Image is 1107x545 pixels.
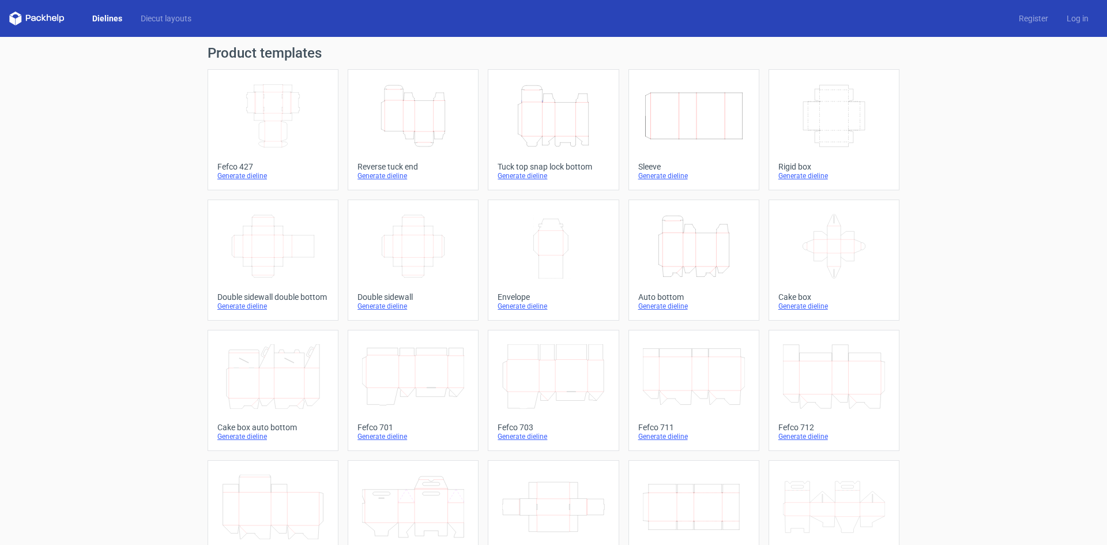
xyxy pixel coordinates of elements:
[208,330,338,451] a: Cake box auto bottomGenerate dieline
[217,162,329,171] div: Fefco 427
[769,200,899,321] a: Cake boxGenerate dieline
[357,423,469,432] div: Fefco 701
[638,171,750,181] div: Generate dieline
[217,423,329,432] div: Cake box auto bottom
[628,200,759,321] a: Auto bottomGenerate dieline
[778,423,890,432] div: Fefco 712
[357,162,469,171] div: Reverse tuck end
[638,162,750,171] div: Sleeve
[1010,13,1057,24] a: Register
[357,292,469,302] div: Double sidewall
[357,432,469,441] div: Generate dieline
[348,330,479,451] a: Fefco 701Generate dieline
[217,171,329,181] div: Generate dieline
[638,432,750,441] div: Generate dieline
[638,423,750,432] div: Fefco 711
[628,69,759,190] a: SleeveGenerate dieline
[488,69,619,190] a: Tuck top snap lock bottomGenerate dieline
[498,432,609,441] div: Generate dieline
[778,432,890,441] div: Generate dieline
[628,330,759,451] a: Fefco 711Generate dieline
[208,200,338,321] a: Double sidewall double bottomGenerate dieline
[488,200,619,321] a: EnvelopeGenerate dieline
[488,330,619,451] a: Fefco 703Generate dieline
[208,46,899,60] h1: Product templates
[769,69,899,190] a: Rigid boxGenerate dieline
[638,292,750,302] div: Auto bottom
[357,302,469,311] div: Generate dieline
[498,171,609,181] div: Generate dieline
[498,423,609,432] div: Fefco 703
[217,432,329,441] div: Generate dieline
[1057,13,1098,24] a: Log in
[638,302,750,311] div: Generate dieline
[348,69,479,190] a: Reverse tuck endGenerate dieline
[131,13,201,24] a: Diecut layouts
[498,162,609,171] div: Tuck top snap lock bottom
[778,302,890,311] div: Generate dieline
[769,330,899,451] a: Fefco 712Generate dieline
[217,292,329,302] div: Double sidewall double bottom
[498,302,609,311] div: Generate dieline
[208,69,338,190] a: Fefco 427Generate dieline
[217,302,329,311] div: Generate dieline
[357,171,469,181] div: Generate dieline
[778,162,890,171] div: Rigid box
[778,171,890,181] div: Generate dieline
[778,292,890,302] div: Cake box
[348,200,479,321] a: Double sidewallGenerate dieline
[83,13,131,24] a: Dielines
[498,292,609,302] div: Envelope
